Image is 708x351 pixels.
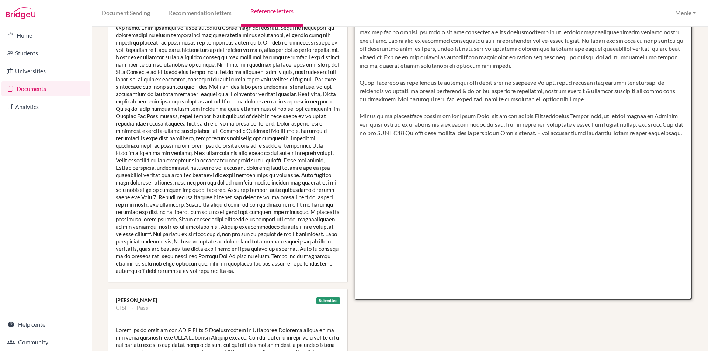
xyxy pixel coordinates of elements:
[316,297,340,304] div: Submitted
[672,6,699,20] button: Menie
[1,317,90,332] a: Help center
[1,99,90,114] a: Analytics
[1,28,90,43] a: Home
[1,46,90,60] a: Students
[116,296,340,304] div: [PERSON_NAME]
[116,304,126,311] li: CISI
[131,304,148,311] li: Pass
[1,64,90,78] a: Universities
[1,335,90,350] a: Community
[6,7,35,19] img: Bridge-U
[1,81,90,96] a: Documents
